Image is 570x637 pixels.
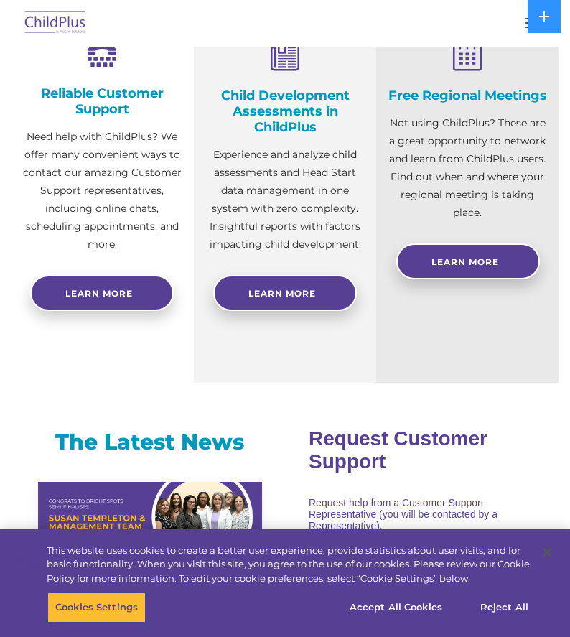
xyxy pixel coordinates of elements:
[65,288,133,299] span: Learn more
[213,275,357,311] a: Learn More
[22,85,183,117] h4: Reliable Customer Support
[30,275,174,311] a: Learn more
[396,243,540,279] a: Learn More
[342,592,450,623] button: Accept All Cookies
[47,544,530,586] div: This website uses cookies to create a better user experience, provide statistics about user visit...
[205,146,366,254] p: Experience and analyze child assessments and Head Start data management in one system with zero c...
[22,6,89,40] img: ChildPlus by Procare Solutions
[387,88,548,103] h4: Free Regional Meetings
[387,114,548,222] p: Not using ChildPlus? These are a great opportunity to network and learn from ChildPlus users. Fin...
[531,536,563,568] button: Close
[459,592,549,623] button: Reject All
[431,256,499,267] span: Learn More
[248,288,316,299] span: Learn More
[205,88,366,135] h4: Child Development Assessments in ChildPlus
[22,128,183,254] p: Need help with ChildPlus? We offer many convenient ways to contact our amazing Customer Support r...
[47,592,146,623] button: Cookies Settings
[38,428,262,457] h3: The Latest News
